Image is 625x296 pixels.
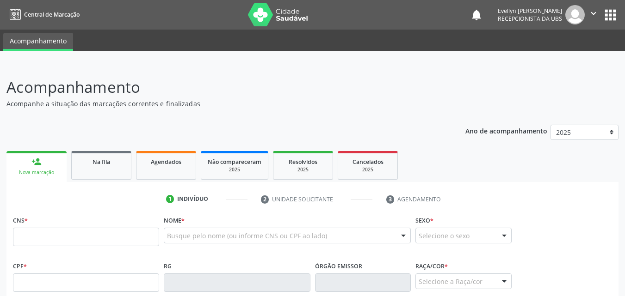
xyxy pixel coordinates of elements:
div: 2025 [208,166,261,173]
img: img [565,5,585,24]
div: Indivíduo [177,195,208,203]
label: Raça/cor [415,259,448,273]
label: RG [164,259,172,273]
span: Na fila [93,158,110,166]
button: notifications [470,8,483,21]
span: Resolvidos [289,158,317,166]
a: Acompanhamento [3,33,73,51]
div: 2025 [280,166,326,173]
a: Central de Marcação [6,7,80,22]
div: person_add [31,157,42,167]
div: 2025 [345,166,391,173]
span: Recepcionista da UBS [498,15,562,23]
div: 1 [166,195,174,203]
span: Selecione a Raça/cor [419,277,483,286]
div: Nova marcação [13,169,60,176]
p: Acompanhe a situação das marcações correntes e finalizadas [6,99,435,109]
div: Evellyn [PERSON_NAME] [498,7,562,15]
p: Acompanhamento [6,76,435,99]
span: Cancelados [353,158,384,166]
i:  [588,8,599,18]
p: Ano de acompanhamento [465,125,547,136]
span: Central de Marcação [24,11,80,18]
span: Não compareceram [208,158,261,166]
button:  [585,5,602,24]
span: Selecione o sexo [419,231,470,241]
label: Órgão emissor [315,259,362,273]
span: Busque pelo nome (ou informe CNS ou CPF ao lado) [167,231,327,241]
label: CNS [13,213,28,228]
span: Agendados [151,158,181,166]
label: Sexo [415,213,433,228]
button: apps [602,7,619,23]
label: Nome [164,213,185,228]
